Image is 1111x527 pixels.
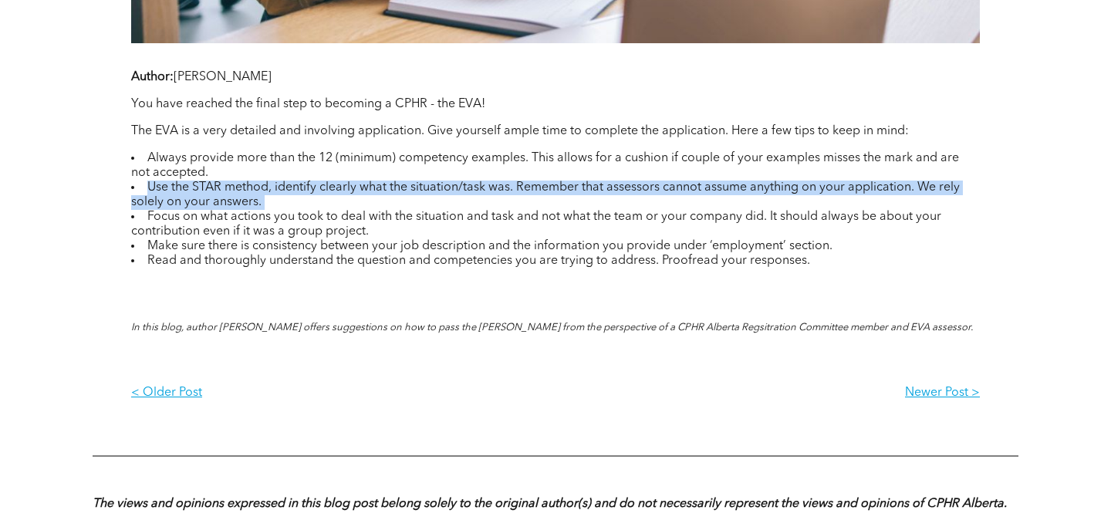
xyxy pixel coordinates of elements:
[131,210,980,239] li: Focus on what actions you took to deal with the situation and task and not what the team or your ...
[131,373,555,413] a: < Older Post
[131,151,980,181] li: Always provide more than the 12 (minimum) competency examples. This allows for a cushion if coupl...
[555,386,980,400] p: Newer Post >
[131,124,980,139] p: The EVA is a very detailed and involving application. Give yourself ample time to complete the ap...
[555,373,980,413] a: Newer Post >
[131,386,555,400] p: < Older Post
[131,239,980,254] li: Make sure there is consistency between your job description and the information you provide under...
[131,323,973,333] span: In this blog, author [PERSON_NAME] offers suggestions on how to pass the [PERSON_NAME] from the p...
[131,70,980,85] p: [PERSON_NAME]
[131,71,174,83] b: Author:
[131,181,980,210] li: Use the STAR method, identify clearly what the situation/task was. Remember that assessors cannot...
[93,498,1007,510] strong: The views and opinions expressed in this blog post belong solely to the original author(s) and do...
[131,254,980,269] li: Read and thoroughly understand the question and competencies you are trying to address. Proofread...
[131,97,980,112] p: You have reached the final step to becoming a CPHR - the EVA!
